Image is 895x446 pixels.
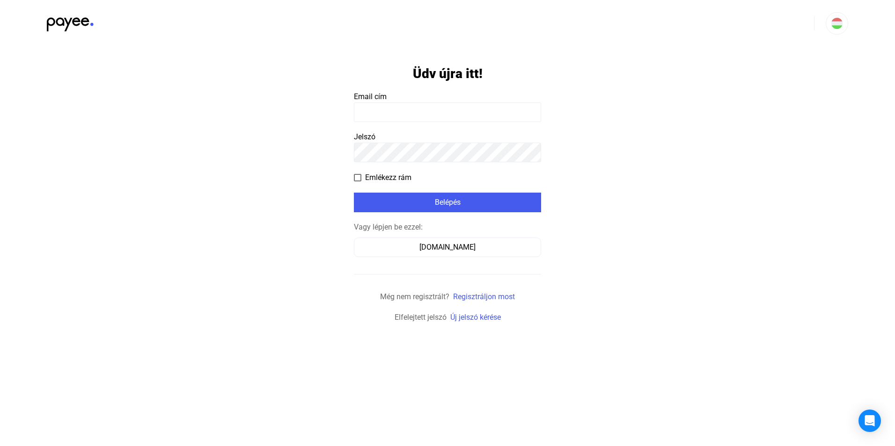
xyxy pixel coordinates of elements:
button: [DOMAIN_NAME] [354,237,541,257]
a: Új jelszó kérése [450,313,501,322]
button: HU [826,12,848,35]
a: [DOMAIN_NAME] [354,243,541,252]
div: [DOMAIN_NAME] [357,242,538,253]
span: Elfelejtett jelszó [395,313,447,322]
span: Még nem regisztrált? [380,292,449,301]
img: HU [831,18,843,29]
span: Jelszó [354,132,375,141]
span: Emlékezz rám [365,172,411,183]
button: Belépés [354,193,541,212]
img: black-payee-blue-dot.svg [47,12,94,31]
div: Vagy lépjen be ezzel: [354,222,541,233]
div: Belépés [357,197,538,208]
a: Regisztráljon most [453,292,515,301]
div: Open Intercom Messenger [858,410,881,432]
span: Email cím [354,92,387,101]
h1: Üdv újra itt! [413,65,483,82]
